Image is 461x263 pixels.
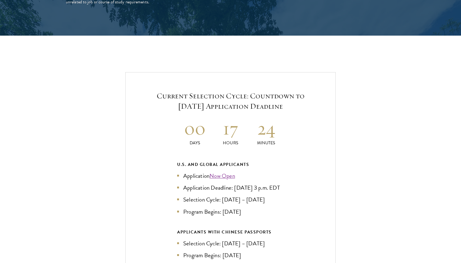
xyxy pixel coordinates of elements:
li: Program Begins: [DATE] [177,251,284,260]
li: Selection Cycle: [DATE] – [DATE] [177,195,284,204]
li: Program Begins: [DATE] [177,207,284,216]
h2: 24 [248,117,284,140]
li: Application Deadline: [DATE] 3 p.m. EDT [177,183,284,192]
li: Application [177,171,284,180]
div: U.S. and Global Applicants [177,161,284,168]
li: Selection Cycle: [DATE] – [DATE] [177,239,284,248]
div: APPLICANTS WITH CHINESE PASSPORTS [177,228,284,236]
p: Hours [213,140,248,146]
h5: Current Selection Cycle: Countdown to [DATE] Application Deadline [144,91,317,111]
h2: 00 [177,117,213,140]
h2: 17 [213,117,248,140]
p: Days [177,140,213,146]
p: Minutes [248,140,284,146]
a: Now Open [209,171,235,180]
